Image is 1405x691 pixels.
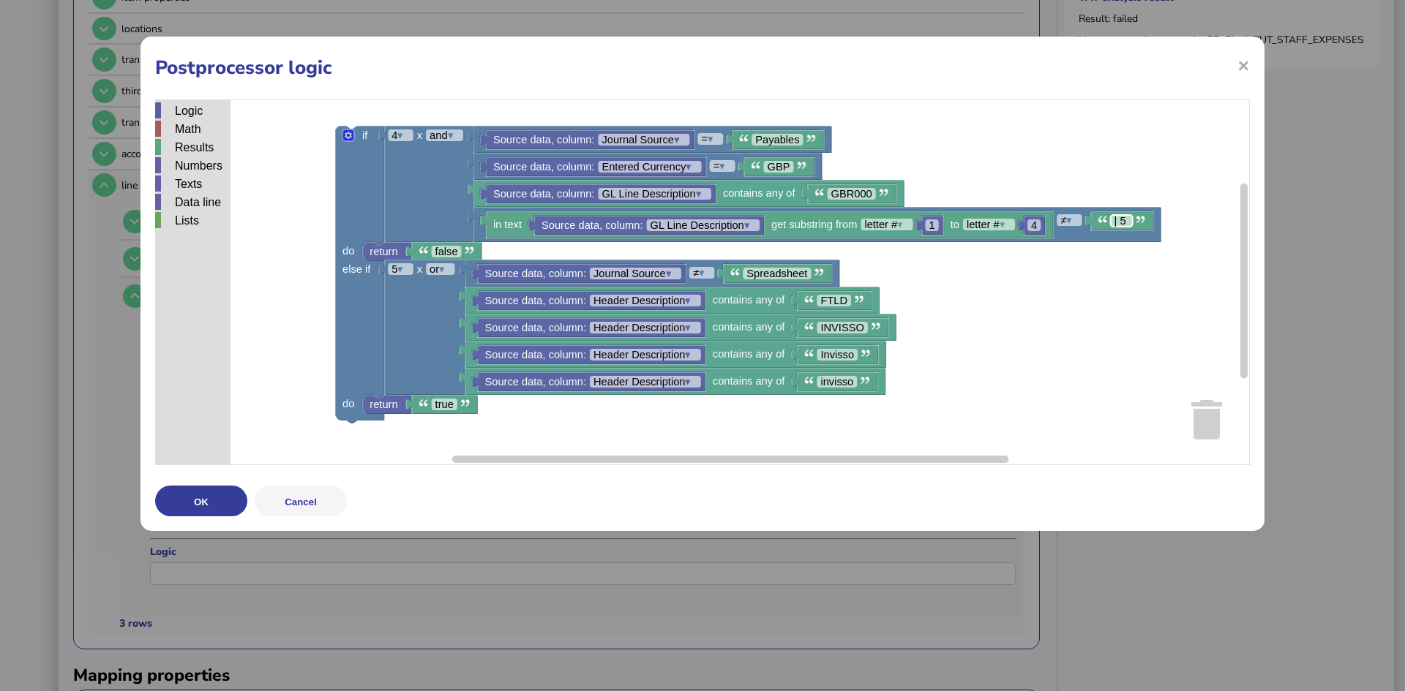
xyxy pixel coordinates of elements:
text: false [435,246,458,257]
span: × [1237,51,1250,79]
text: to [951,219,959,230]
button: OK [155,486,247,516]
tspan: ▾ [666,268,672,279]
text: Header Description [593,349,691,360]
text: x [417,263,423,275]
text: Invisso [820,349,854,360]
tspan: ▾ [397,263,403,275]
tspan: ▾ [439,263,445,275]
text: if [362,129,368,141]
text: do [342,398,354,409]
tspan: ▾ [397,129,403,141]
text: GL Line Description [651,219,750,231]
text: invisso [820,376,853,388]
text: | 5 [1114,215,1126,227]
text: Source data, column: [493,134,595,146]
tspan: ▾ [1066,214,1072,226]
text: Journal Source [593,268,672,279]
text: or [430,263,445,275]
tspan: ▾ [744,219,750,231]
text: Source data, column: [484,268,585,279]
text: Source data, column: [484,349,585,360]
text: Header Description [593,295,691,306]
text: contains any of [723,187,796,199]
text: 4 [391,129,403,141]
tspan: ▾ [685,349,691,360]
text: Source data, column: [493,188,595,200]
text: contains any of [713,321,786,333]
h1: Postprocessor logic [155,55,1250,80]
text: GL Line Description [602,188,701,200]
tspan: ▾ [448,129,454,141]
text: Payables [755,134,799,146]
text: contains any of [713,375,786,387]
text: 1 [929,219,935,231]
text: letter # [864,219,903,230]
text: in text [493,219,522,230]
div: Blockly Workspace [155,99,1250,465]
text: x [417,129,423,141]
tspan: ▾ [708,133,713,145]
text: FTLD [820,295,847,306]
text: return [370,246,397,257]
tspan: ▾ [686,161,692,173]
text: 4 [1031,219,1037,231]
text: 5 [391,263,403,275]
text: else if [342,263,371,275]
text: Source data, column: [493,161,595,173]
tspan: ▾ [1000,219,1005,230]
text: Source data, column: [484,295,585,306]
text: Entered Currency [602,161,692,173]
text: GBR000 [831,188,872,200]
text: Header Description [593,322,691,333]
text: contains any of [713,294,786,306]
text: do [342,245,354,257]
tspan: ▾ [685,322,691,333]
text: Source data, column: [542,219,643,231]
text: Spreadsheet [746,268,807,279]
text: = [701,133,713,145]
text: letter # [967,219,1005,230]
text: get substring from [771,219,857,230]
text: = [713,160,726,172]
tspan: ▾ [696,188,702,200]
text: ≠ [1060,214,1072,226]
text: return [370,399,397,410]
text: INVISSO [820,322,863,333]
text: GBP [768,161,790,173]
tspan: ▾ [685,376,691,388]
text: Journal Source [602,134,680,146]
tspan: ▾ [719,160,725,172]
text: Source data, column: [484,376,585,388]
tspan: ▾ [685,295,691,306]
tspan: ▾ [674,134,680,146]
button: Cancel [255,486,347,516]
text: contains any of [713,348,786,360]
text: Header Description [593,376,691,388]
text: Source data, column: [484,322,585,333]
tspan: ▾ [897,219,903,230]
text: ≠ [693,267,705,279]
text: true [435,399,454,410]
tspan: ▾ [699,267,705,279]
text: and [430,129,453,141]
